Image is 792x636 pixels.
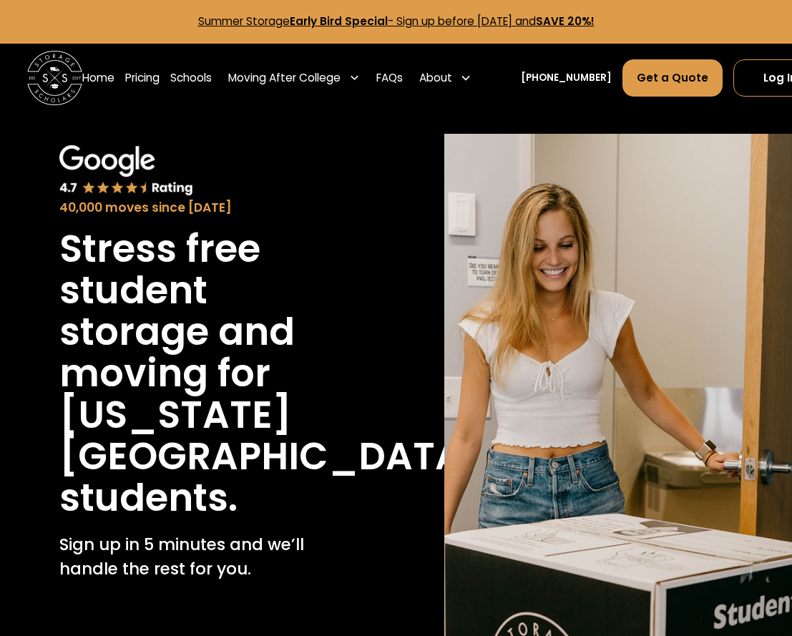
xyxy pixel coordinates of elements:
[376,59,403,97] a: FAQs
[59,145,194,197] img: Google 4.7 star rating
[521,71,612,85] a: [PHONE_NUMBER]
[419,70,452,87] div: About
[170,59,212,97] a: Schools
[82,59,114,97] a: Home
[59,199,363,217] div: 40,000 moves since [DATE]
[59,477,238,519] h1: students.
[59,394,481,477] h1: [US_STATE][GEOGRAPHIC_DATA]
[198,14,595,29] a: Summer StorageEarly Bird Special- Sign up before [DATE] andSAVE 20%!
[125,59,160,97] a: Pricing
[414,59,476,97] div: About
[59,532,363,582] p: Sign up in 5 minutes and we’ll handle the rest for you.
[223,59,366,97] div: Moving After College
[536,14,595,29] strong: SAVE 20%!
[622,59,723,97] a: Get a Quote
[59,228,363,394] h1: Stress free student storage and moving for
[228,70,341,87] div: Moving After College
[27,51,82,106] img: Storage Scholars main logo
[290,14,388,29] strong: Early Bird Special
